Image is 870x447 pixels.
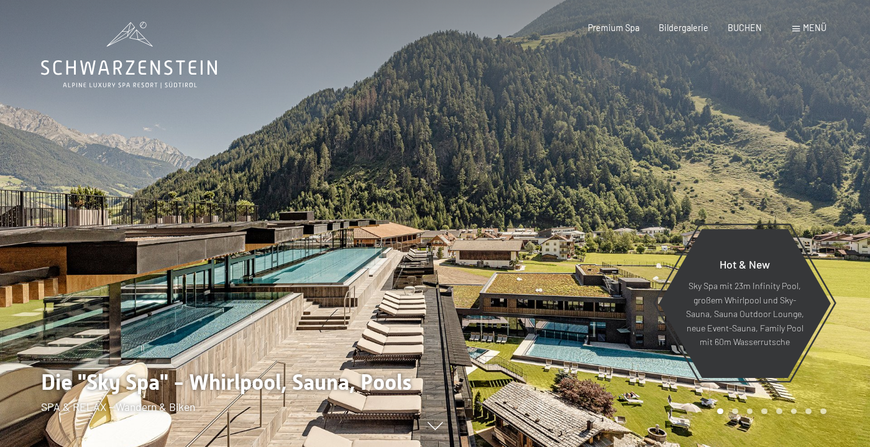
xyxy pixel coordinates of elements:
div: Carousel Pagination [713,408,826,415]
div: Carousel Page 2 [732,408,738,415]
span: Hot & New [720,257,770,271]
div: Carousel Page 4 [761,408,767,415]
span: Menü [803,22,826,33]
div: Carousel Page 1 (Current Slide) [717,408,723,415]
a: Hot & New Sky Spa mit 23m Infinity Pool, großem Whirlpool und Sky-Sauna, Sauna Outdoor Lounge, ne... [658,228,831,379]
a: Bildergalerie [659,22,708,33]
a: Premium Spa [588,22,639,33]
div: Carousel Page 8 [820,408,826,415]
a: BUCHEN [728,22,762,33]
div: Carousel Page 7 [805,408,812,415]
div: Carousel Page 3 [747,408,753,415]
p: Sky Spa mit 23m Infinity Pool, großem Whirlpool und Sky-Sauna, Sauna Outdoor Lounge, neue Event-S... [685,279,804,349]
div: Carousel Page 5 [776,408,782,415]
div: Carousel Page 6 [791,408,797,415]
